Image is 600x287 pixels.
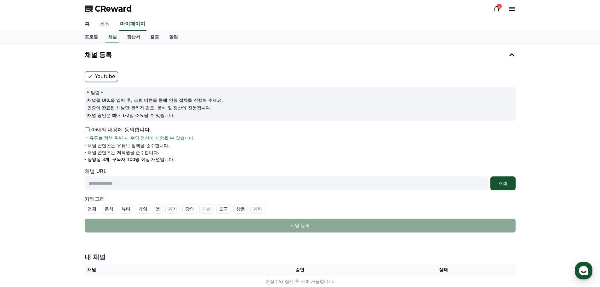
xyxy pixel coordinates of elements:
a: 대화 [42,200,81,215]
label: Youtube [85,71,118,82]
a: 설정 [81,200,121,215]
label: 앱 [153,204,163,214]
label: 게임 [136,204,150,214]
a: 알림 [164,31,183,43]
p: 채널을 URL을 입력 후, 조회 버튼을 통해 인증 절차를 진행해 주세요. [87,97,513,103]
button: 채널 등록 [82,46,518,64]
label: 기타 [250,204,265,214]
div: 채널 등록 [97,222,503,229]
div: 카테고리 [85,195,516,214]
a: 음원 [95,18,115,31]
p: 아래의 내용에 동의합니다. [85,126,151,134]
h4: 채널 등록 [85,51,112,58]
a: 출금 [145,31,164,43]
a: 마이페이지 [119,18,146,31]
label: 기기 [165,204,180,214]
p: - 채널 콘텐츠는 유튜브 정책을 준수합니다. [85,142,170,149]
label: 전체 [85,204,99,214]
span: 설정 [97,209,105,214]
div: 1 [497,4,502,9]
span: 대화 [58,210,65,215]
p: 채널 승인은 최대 1-2일 소요될 수 있습니다. [87,112,513,118]
a: 홈 [2,200,42,215]
h4: 내 채널 [85,253,516,261]
a: 홈 [80,18,95,31]
a: CReward [85,4,132,14]
span: CReward [95,4,132,14]
span: * 유튜브 정책 위반 시 수익 정산이 제외될 수 있습니다. [86,135,195,141]
p: - 채널 콘텐츠는 저작권을 준수합니다. [85,149,159,156]
span: 홈 [20,209,24,214]
th: 상태 [372,264,515,276]
p: - 동영상 3개, 구독자 100명 이상 채널입니다. [85,156,175,163]
div: 채널 URL [85,168,516,190]
a: 정산서 [122,31,145,43]
label: 강의 [182,204,197,214]
button: 채널 등록 [85,219,516,232]
button: 조회 [490,176,516,190]
a: 채널 [106,31,119,43]
a: 1 [493,5,500,13]
p: 인증이 완료된 채널만 관리자 검토, 분석 및 정산이 진행됩니다. [87,105,513,111]
label: 음식 [102,204,116,214]
div: 조회 [493,180,513,187]
label: 뷰티 [119,204,133,214]
label: 도구 [216,204,231,214]
th: 승인 [228,264,372,276]
th: 채널 [85,264,228,276]
label: 패션 [199,204,214,214]
a: 프로필 [80,31,103,43]
label: 상품 [233,204,248,214]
